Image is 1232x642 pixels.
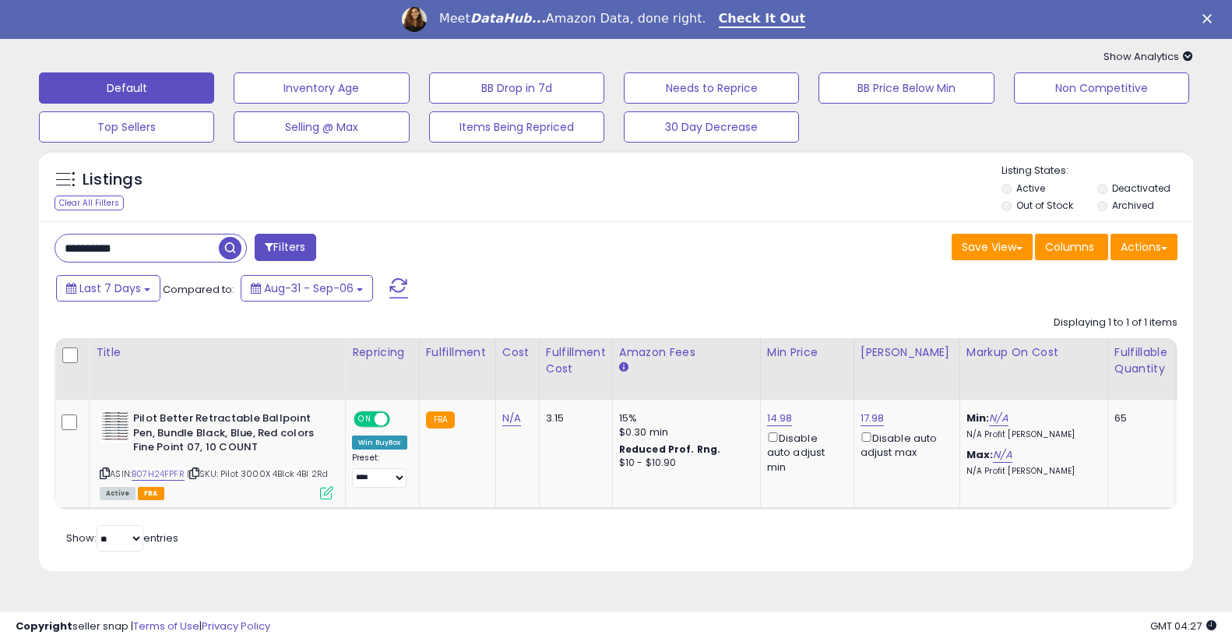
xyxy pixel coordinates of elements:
[1045,239,1094,255] span: Columns
[470,11,546,26] i: DataHub...
[163,282,234,297] span: Compared to:
[861,429,948,460] div: Disable auto adjust max
[39,111,214,143] button: Top Sellers
[719,11,806,28] a: Check It Out
[429,111,604,143] button: Items Being Repriced
[619,443,721,456] b: Reduced Prof. Rng.
[100,411,333,498] div: ASIN:
[96,344,339,361] div: Title
[202,619,270,633] a: Privacy Policy
[66,531,178,545] span: Show: entries
[966,411,990,425] b: Min:
[861,344,953,361] div: [PERSON_NAME]
[234,111,409,143] button: Selling @ Max
[79,280,141,296] span: Last 7 Days
[241,275,373,302] button: Aug-31 - Sep-06
[1111,234,1177,260] button: Actions
[502,411,521,426] a: N/A
[619,425,748,439] div: $0.30 min
[56,275,160,302] button: Last 7 Days
[1112,199,1154,212] label: Archived
[234,72,409,104] button: Inventory Age
[1054,316,1177,330] div: Displaying 1 to 1 of 1 items
[1112,182,1170,195] label: Deactivated
[133,619,199,633] a: Terms of Use
[966,344,1101,361] div: Markup on Cost
[138,487,164,500] span: FBA
[502,344,533,361] div: Cost
[255,234,315,261] button: Filters
[55,196,124,210] div: Clear All Filters
[767,429,842,474] div: Disable auto adjust min
[426,344,489,361] div: Fulfillment
[388,413,413,426] span: OFF
[355,413,375,426] span: ON
[1150,619,1216,633] span: 2025-09-14 04:27 GMT
[619,411,748,425] div: 15%
[352,344,413,361] div: Repricing
[767,344,847,361] div: Min Price
[966,429,1096,440] p: N/A Profit [PERSON_NAME]
[1014,72,1189,104] button: Non Competitive
[993,447,1012,463] a: N/A
[966,466,1096,477] p: N/A Profit [PERSON_NAME]
[546,344,606,377] div: Fulfillment Cost
[952,234,1033,260] button: Save View
[989,411,1008,426] a: N/A
[818,72,994,104] button: BB Price Below Min
[767,411,793,426] a: 14.98
[1114,411,1163,425] div: 65
[133,411,322,459] b: Pilot Better Retractable Ballpoint Pen, Bundle Black, Blue, Red colors Fine Point 07, 10 COUNT
[1001,164,1193,178] p: Listing States:
[264,280,354,296] span: Aug-31 - Sep-06
[352,436,407,450] div: Win BuyBox
[1104,49,1193,64] span: Show Analytics
[959,338,1107,400] th: The percentage added to the cost of goods (COGS) that forms the calculator for Min & Max prices.
[619,361,628,375] small: Amazon Fees.
[624,72,799,104] button: Needs to Reprice
[546,411,600,425] div: 3.15
[352,453,407,488] div: Preset:
[426,411,455,429] small: FBA
[439,11,706,26] div: Meet Amazon Data, done right.
[187,467,328,480] span: | SKU: Pilot 3000X 4Blck 4Bl 2Rd
[1035,234,1108,260] button: Columns
[1202,14,1218,23] div: Close
[39,72,214,104] button: Default
[619,457,748,470] div: $10 - $10.90
[16,619,270,634] div: seller snap | |
[83,169,143,191] h5: Listings
[1016,182,1045,195] label: Active
[619,344,754,361] div: Amazon Fees
[402,7,427,32] img: Profile image for Georgie
[132,467,185,481] a: B07H24FPFR
[1016,199,1073,212] label: Out of Stock
[100,411,129,443] img: 517LUx+ezJL._SL40_.jpg
[100,487,136,500] span: All listings currently available for purchase on Amazon
[624,111,799,143] button: 30 Day Decrease
[1114,344,1168,377] div: Fulfillable Quantity
[16,619,72,633] strong: Copyright
[861,411,885,426] a: 17.98
[429,72,604,104] button: BB Drop in 7d
[966,447,994,462] b: Max:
